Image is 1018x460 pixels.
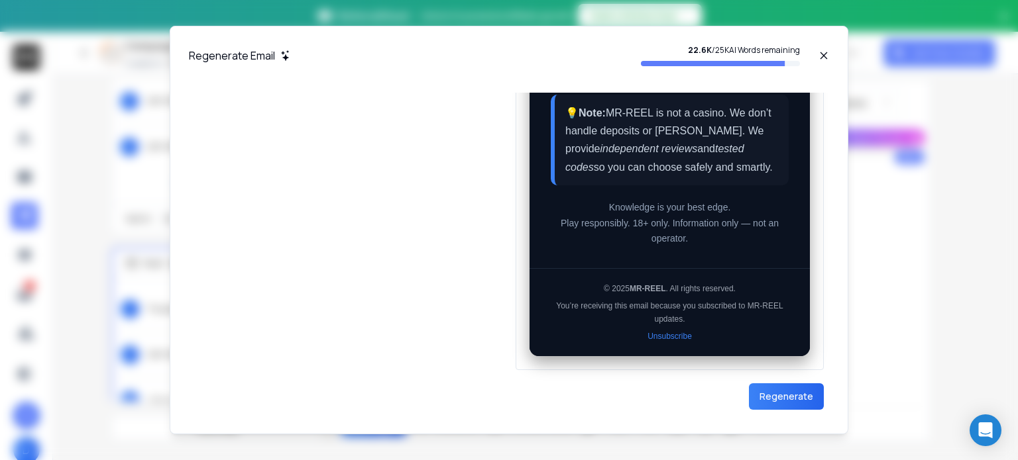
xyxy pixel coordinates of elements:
div: © 2025 . All rights reserved. [543,282,797,295]
p: / 25K AI Words remaining [641,45,800,56]
h1: Regenerate Email [189,48,275,64]
em: tested codes [565,143,747,172]
strong: Note: [579,107,606,118]
a: Unsubscribe [648,332,692,341]
div: 💡 MR-REEL is not a casino. We don’t handle deposits or [PERSON_NAME]. We provide and so you can c... [551,95,789,185]
strong: MR-REEL [630,284,666,293]
div: Open Intercom Messenger [970,414,1001,446]
div: Knowledge is your best edge. Play responsibly. 18+ only. Information only — not an operator. [551,200,789,247]
em: independent reviews [600,143,697,154]
button: Regenerate [749,383,824,410]
div: You’re receiving this email because you subscribed to MR-REEL updates. [543,299,797,326]
strong: 22.6K [688,44,712,56]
